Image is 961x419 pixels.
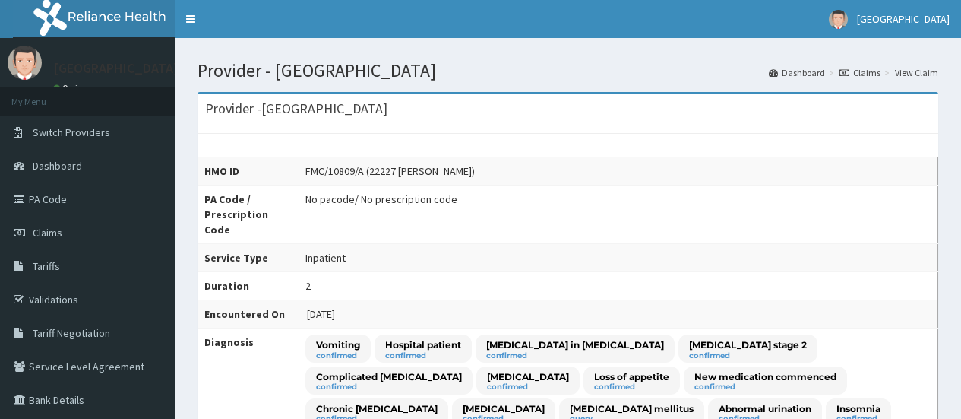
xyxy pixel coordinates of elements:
span: Claims [33,226,62,240]
span: Tariff Negotiation [33,326,110,340]
th: PA Code / Prescription Code [198,186,299,244]
th: Encountered On [198,300,299,329]
span: Switch Providers [33,125,110,139]
p: [MEDICAL_DATA] [487,370,569,383]
p: [MEDICAL_DATA] mellitus [570,402,694,415]
p: [MEDICAL_DATA] stage 2 [689,338,807,351]
p: New medication commenced [694,370,836,383]
p: [MEDICAL_DATA] in [MEDICAL_DATA] [486,338,664,351]
p: Complicated [MEDICAL_DATA] [316,370,462,383]
small: confirmed [385,352,461,360]
span: Dashboard [33,159,82,173]
p: Abnormal urination [719,402,811,415]
p: [MEDICAL_DATA] [463,402,545,415]
small: confirmed [316,383,462,391]
span: Tariffs [33,259,60,273]
div: FMC/10809/A (22227 [PERSON_NAME]) [305,163,475,179]
img: User Image [8,46,42,80]
span: [GEOGRAPHIC_DATA] [857,12,950,26]
th: Service Type [198,244,299,272]
a: View Claim [895,66,938,79]
img: User Image [829,10,848,29]
div: 2 [305,278,311,294]
small: confirmed [316,352,360,360]
a: Online [53,83,90,94]
p: [GEOGRAPHIC_DATA] [53,62,179,75]
h1: Provider - [GEOGRAPHIC_DATA] [198,61,938,81]
small: confirmed [689,352,807,360]
p: Loss of appetite [594,370,669,383]
small: confirmed [486,352,664,360]
p: Insomnia [836,402,880,415]
div: No pacode / No prescription code [305,192,457,207]
small: confirmed [694,383,836,391]
p: Vomiting [316,338,360,351]
span: [DATE] [307,307,335,321]
a: Dashboard [769,66,825,79]
p: Chronic [MEDICAL_DATA] [316,402,438,415]
th: Duration [198,272,299,300]
div: Inpatient [305,250,346,265]
h3: Provider - [GEOGRAPHIC_DATA] [205,102,387,116]
a: Claims [839,66,880,79]
small: confirmed [487,383,569,391]
small: confirmed [594,383,669,391]
th: HMO ID [198,157,299,186]
p: Hospital patient [385,338,461,351]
